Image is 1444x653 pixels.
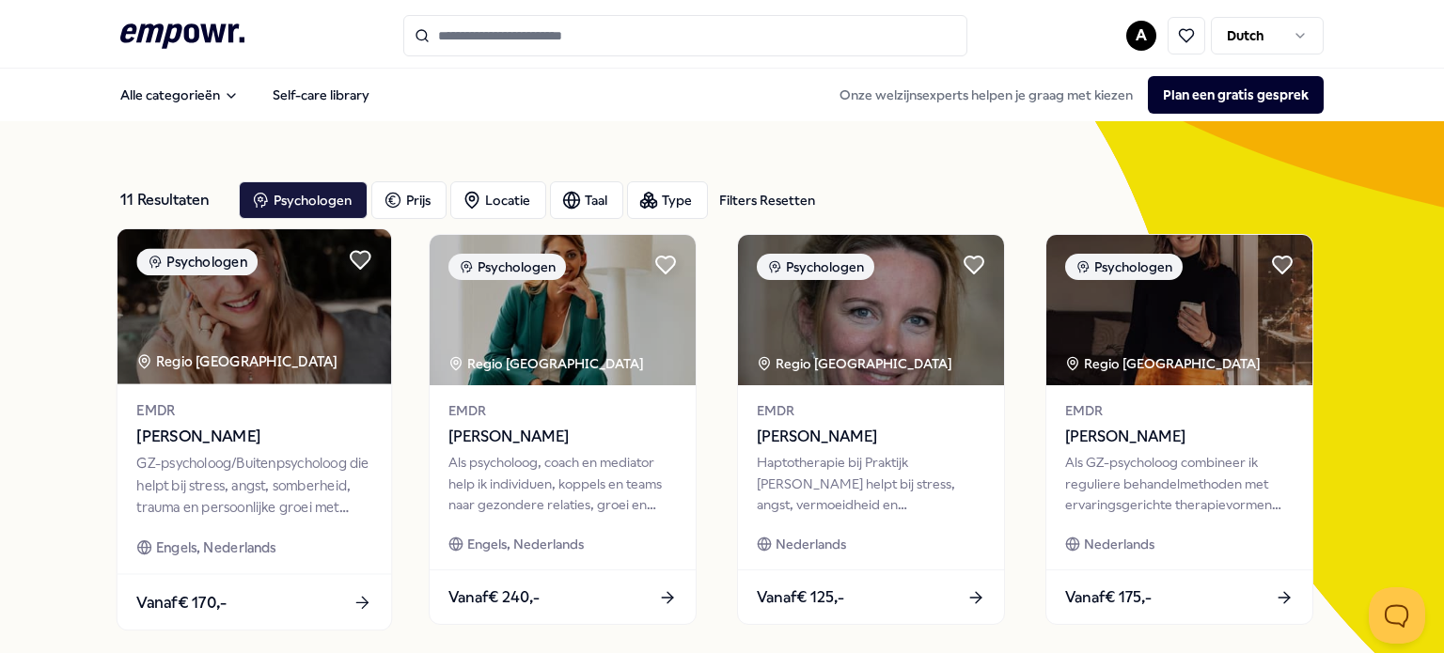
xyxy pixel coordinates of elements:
a: package imagePsychologenRegio [GEOGRAPHIC_DATA] EMDR[PERSON_NAME]Als GZ-psycholoog combineer ik r... [1045,234,1313,625]
button: Prijs [371,181,447,219]
button: Taal [550,181,623,219]
div: GZ-psycholoog/Buitenpsycholoog die helpt bij stress, angst, somberheid, trauma en persoonlijke gr... [136,453,371,518]
span: Nederlands [776,534,846,554]
div: Haptotherapie bij Praktijk [PERSON_NAME] helpt bij stress, angst, vermoeidheid en onverklaarbare ... [757,452,985,515]
span: Engels, Nederlands [467,534,584,554]
div: Als psycholoog, coach en mediator help ik individuen, koppels en teams naar gezondere relaties, g... [448,452,677,515]
img: package image [118,229,391,384]
button: Locatie [450,181,546,219]
span: Vanaf € 240,- [448,585,540,610]
div: Psychologen [136,248,258,275]
div: Regio [GEOGRAPHIC_DATA] [448,353,647,374]
div: Psychologen [757,254,874,280]
iframe: Help Scout Beacon - Open [1369,587,1425,644]
button: Psychologen [239,181,368,219]
div: Filters Resetten [719,190,815,210]
span: EMDR [757,400,985,421]
span: EMDR [136,399,371,421]
span: EMDR [448,400,677,421]
div: Als GZ-psycholoog combineer ik reguliere behandelmethoden met ervaringsgerichte therapievormen (b... [1065,452,1294,515]
button: A [1126,21,1156,51]
span: [PERSON_NAME] [448,425,677,449]
div: 11 Resultaten [120,181,224,219]
span: Vanaf € 170,- [136,590,227,614]
div: Psychologen [448,254,566,280]
div: Regio [GEOGRAPHIC_DATA] [757,353,955,374]
span: Engels, Nederlands [156,536,276,558]
span: Vanaf € 125,- [757,585,844,610]
img: package image [430,235,696,385]
span: EMDR [1065,400,1294,421]
div: Regio [GEOGRAPHIC_DATA] [136,350,340,372]
div: Onze welzijnsexperts helpen je graag met kiezen [824,76,1324,114]
span: [PERSON_NAME] [757,425,985,449]
span: Nederlands [1084,534,1154,554]
span: Vanaf € 175,- [1065,585,1152,610]
span: [PERSON_NAME] [1065,425,1294,449]
a: package imagePsychologenRegio [GEOGRAPHIC_DATA] EMDR[PERSON_NAME]Haptotherapie bij Praktijk [PERS... [737,234,1005,625]
input: Search for products, categories or subcategories [403,15,967,56]
button: Alle categorieën [105,76,254,114]
span: [PERSON_NAME] [136,425,371,449]
div: Psychologen [1065,254,1183,280]
a: package imagePsychologenRegio [GEOGRAPHIC_DATA] EMDR[PERSON_NAME]GZ-psycholoog/Buitenpsycholoog d... [117,228,393,631]
button: Plan een gratis gesprek [1148,76,1324,114]
a: package imagePsychologenRegio [GEOGRAPHIC_DATA] EMDR[PERSON_NAME]Als psycholoog, coach en mediato... [429,234,697,625]
button: Type [627,181,708,219]
img: package image [1046,235,1312,385]
a: Self-care library [258,76,385,114]
nav: Main [105,76,385,114]
div: Regio [GEOGRAPHIC_DATA] [1065,353,1263,374]
img: package image [738,235,1004,385]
